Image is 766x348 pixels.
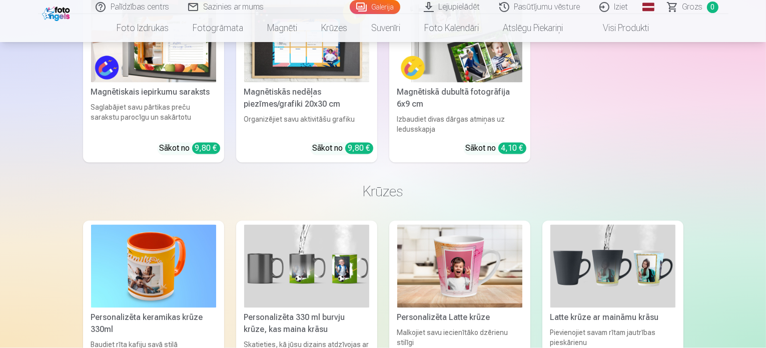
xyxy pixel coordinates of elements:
[345,143,373,154] div: 9,80 €
[393,87,526,111] div: Magnētiskā dubultā fotogrāfija 6x9 cm
[491,14,575,42] a: Atslēgu piekariņi
[546,312,679,324] div: Latte krūze ar maināmu krāsu
[413,14,491,42] a: Foto kalendāri
[87,312,220,336] div: Personalizēta keramikas krūze 330ml
[707,2,718,13] span: 0
[498,143,526,154] div: 4,10 €
[91,183,675,201] h3: Krūzes
[87,103,220,135] div: Saglabājiet savu pārtikas preču sarakstu parocīgu un sakārtotu
[466,143,526,155] div: Sākot no
[87,87,220,99] div: Magnētiskais iepirkumu saraksts
[240,87,373,111] div: Magnētiskās nedēļas piezīmes/grafiki 20x30 cm
[105,14,181,42] a: Foto izdrukas
[240,312,373,336] div: Personalizēta 330 ml burvju krūze, kas maina krāsu
[160,143,220,155] div: Sākot no
[244,225,369,308] img: Personalizēta 330 ml burvju krūze, kas maina krāsu
[393,312,526,324] div: Personalizēta Latte krūze
[42,4,73,21] img: /fa1
[397,225,522,308] img: Personalizēta Latte krūze
[91,225,216,308] img: Personalizēta keramikas krūze 330ml
[550,225,675,308] img: Latte krūze ar maināmu krāsu
[575,14,661,42] a: Visi produkti
[310,14,360,42] a: Krūzes
[682,1,703,13] span: Grozs
[240,115,373,135] div: Organizējiet savu aktivitāšu grafiku
[393,115,526,135] div: Izbaudiet divas dārgas atmiņas uz ledusskapja
[313,143,373,155] div: Sākot no
[192,143,220,154] div: 9,80 €
[360,14,413,42] a: Suvenīri
[181,14,256,42] a: Fotogrāmata
[256,14,310,42] a: Magnēti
